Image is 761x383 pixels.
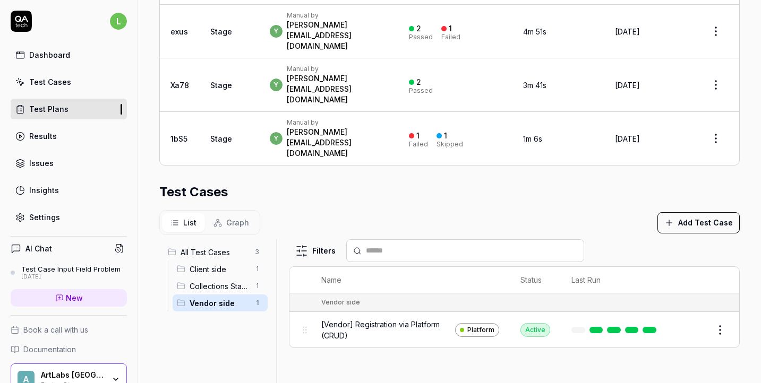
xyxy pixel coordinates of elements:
[181,247,249,258] span: All Test Cases
[11,153,127,173] a: Issues
[441,34,460,40] div: Failed
[29,130,57,142] div: Results
[467,325,494,335] span: Platform
[287,118,388,127] div: Manual by
[409,141,428,147] div: Failed
[29,76,71,88] div: Test Cases
[29,49,70,60] div: Dashboard
[11,72,127,92] a: Test Cases
[523,134,542,143] time: 1m 6s
[159,182,228,202] h2: Test Cases
[11,180,127,201] a: Insights
[523,81,546,90] time: 3m 41s
[210,134,232,143] a: Stage
[523,27,546,36] time: 4m 51s
[11,126,127,146] a: Results
[251,297,263,309] span: 1
[29,185,59,196] div: Insights
[190,264,249,275] span: Client side
[287,20,388,51] div: [PERSON_NAME][EMAIL_ADDRESS][DOMAIN_NAME]
[251,263,263,275] span: 1
[409,34,433,40] div: Passed
[510,267,561,293] th: Status
[520,323,550,337] div: Active
[190,281,249,292] span: Collections Stage
[23,344,76,355] span: Documentation
[190,298,249,309] span: Vendor side
[29,212,60,223] div: Settings
[41,370,105,380] div: ArtLabs Europe
[170,81,189,90] a: Xa78
[11,344,127,355] a: Documentation
[11,99,127,119] a: Test Plans
[251,280,263,292] span: 1
[311,267,510,293] th: Name
[287,65,388,73] div: Manual by
[270,79,283,91] span: y
[11,289,127,307] a: New
[289,240,342,262] button: Filters
[455,323,499,337] a: Platform
[416,131,420,141] div: 1
[11,45,127,65] a: Dashboard
[110,13,127,30] span: l
[449,24,452,33] div: 1
[11,265,127,281] a: Test Case Input Field Problem[DATE]
[226,217,249,228] span: Graph
[21,265,121,273] div: Test Case Input Field Problem
[29,158,54,169] div: Issues
[11,324,127,335] a: Book a call with us
[437,141,463,147] div: Skipped
[287,73,388,105] div: [PERSON_NAME][EMAIL_ADDRESS][DOMAIN_NAME]
[615,27,640,36] time: [DATE]
[615,134,640,143] time: [DATE]
[270,25,283,38] span: y
[270,132,283,145] span: y
[173,260,268,277] div: Drag to reorderClient side1
[289,312,739,347] tr: [Vendor] Registration via Platform (CRUD)PlatformActive
[170,134,187,143] a: 1bS5
[409,88,433,94] div: Passed
[23,324,88,335] span: Book a call with us
[29,103,69,115] div: Test Plans
[205,213,258,232] button: Graph
[321,298,360,307] div: Vendor side
[170,27,188,36] a: exus
[287,11,388,20] div: Manual by
[21,273,121,281] div: [DATE]
[210,81,232,90] a: Stage
[110,11,127,32] button: l
[444,131,447,141] div: 1
[210,27,232,36] a: Stage
[173,277,268,294] div: Drag to reorderCollections Stage1
[162,213,205,232] button: List
[561,267,671,293] th: Last Run
[416,77,421,87] div: 2
[657,212,740,233] button: Add Test Case
[321,319,451,341] span: [Vendor] Registration via Platform (CRUD)
[615,81,640,90] time: [DATE]
[173,294,268,311] div: Drag to reorderVendor side1
[416,24,421,33] div: 2
[25,243,52,254] h4: AI Chat
[251,246,263,258] span: 3
[287,127,388,159] div: [PERSON_NAME][EMAIL_ADDRESS][DOMAIN_NAME]
[66,292,83,303] span: New
[11,207,127,228] a: Settings
[183,217,196,228] span: List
